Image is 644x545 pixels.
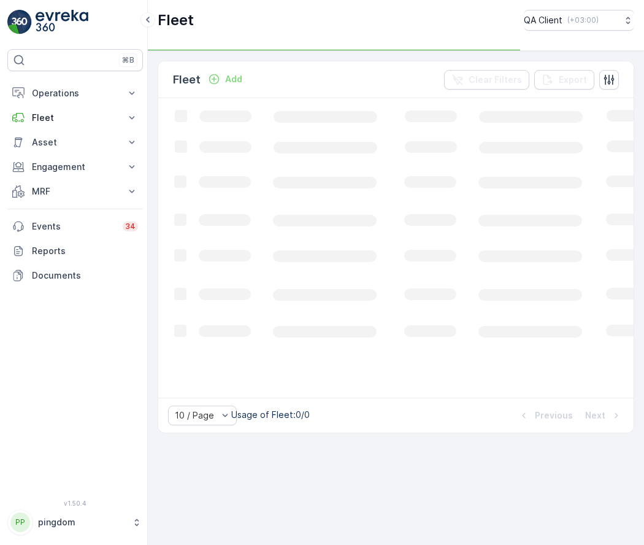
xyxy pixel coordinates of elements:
[36,10,88,34] img: logo_light-DOdMpM7g.png
[125,222,136,231] p: 34
[32,87,118,99] p: Operations
[32,136,118,149] p: Asset
[469,74,522,86] p: Clear Filters
[524,10,634,31] button: QA Client(+03:00)
[203,72,247,87] button: Add
[32,245,138,257] p: Reports
[231,409,310,421] p: Usage of Fleet : 0/0
[158,10,194,30] p: Fleet
[7,81,143,106] button: Operations
[7,263,143,288] a: Documents
[534,70,594,90] button: Export
[10,512,30,532] div: PP
[173,71,201,88] p: Fleet
[7,179,143,204] button: MRF
[7,500,143,507] span: v 1.50.4
[7,239,143,263] a: Reports
[7,10,32,34] img: logo
[32,269,138,282] p: Documents
[585,409,605,422] p: Next
[444,70,529,90] button: Clear Filters
[122,55,134,65] p: ⌘B
[516,408,574,423] button: Previous
[524,14,562,26] p: QA Client
[225,73,242,85] p: Add
[7,155,143,179] button: Engagement
[559,74,587,86] p: Export
[32,185,118,198] p: MRF
[7,106,143,130] button: Fleet
[7,214,143,239] a: Events34
[32,220,115,233] p: Events
[567,15,599,25] p: ( +03:00 )
[7,130,143,155] button: Asset
[32,161,118,173] p: Engagement
[7,509,143,535] button: PPpingdom
[32,112,118,124] p: Fleet
[584,408,624,423] button: Next
[535,409,573,422] p: Previous
[38,516,126,528] p: pingdom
